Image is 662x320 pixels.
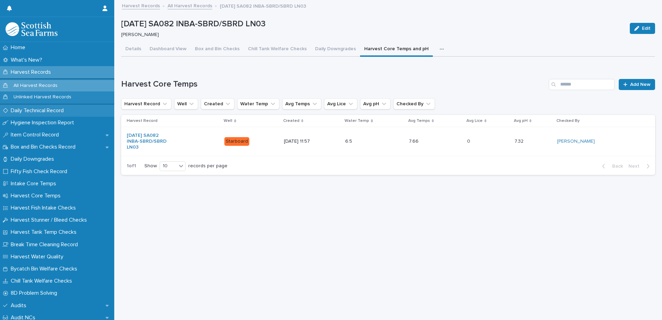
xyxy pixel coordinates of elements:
a: [DATE] SA082 INBA-SBRD/SBRD LN03 [127,133,170,150]
button: Next [626,163,655,169]
a: Add New [619,79,655,90]
a: Harvest Records [122,1,160,9]
h1: Harvest Core Temps [121,79,546,89]
button: Avg pH [360,98,391,109]
p: 6.5 [345,137,354,144]
p: Harvest Record [127,117,158,125]
p: Fifty Fish Check Record [8,168,73,175]
button: Harvest Core Temps and pH [360,42,433,57]
button: Chill Tank Welfare Checks [244,42,311,57]
p: Hygiene Inspection Report [8,119,80,126]
p: Created [283,117,299,125]
p: Unlinked Harvest Records [8,94,77,100]
div: Starboard [224,137,249,146]
p: 7.66 [409,137,420,144]
p: What's New? [8,57,48,63]
p: Avg Lice [466,117,483,125]
button: Box and Bin Checks [191,42,244,57]
p: 0 [467,137,472,144]
button: Back [597,163,626,169]
p: Box and Bin Checks Record [8,144,81,150]
p: Checked By [556,117,580,125]
p: [PERSON_NAME] [121,32,621,38]
button: Created [201,98,234,109]
button: Avg Temps [282,98,321,109]
p: Item Control Record [8,132,64,138]
p: Daily Technical Record [8,107,69,114]
a: [PERSON_NAME] [557,139,595,144]
img: mMrefqRFQpe26GRNOUkG [6,22,57,36]
p: Break Time Cleaning Record [8,241,83,248]
p: Harvest Stunner / Bleed Checks [8,217,92,223]
p: 1 of 1 [121,158,142,175]
p: [DATE] 11:57 [284,139,327,144]
span: Next [628,164,644,169]
span: Back [608,164,623,169]
span: Edit [642,26,651,31]
p: Avg Temps [408,117,430,125]
button: Edit [630,23,655,34]
p: Audits [8,302,32,309]
button: Avg Lice [324,98,357,109]
p: Harvest Tank Temp Checks [8,229,82,235]
p: [DATE] SA082 INBA-SBRD/SBRD LN03 [220,2,306,9]
p: 7.32 [515,137,525,144]
p: Bycatch Bin Welfare Checks [8,266,83,272]
p: Intake Core Temps [8,180,62,187]
p: Harvest Records [8,69,56,75]
p: Harvest Core Temps [8,193,66,199]
span: Add New [630,82,651,87]
button: Water Temp [237,98,279,109]
p: Show [144,163,157,169]
p: Harvest Fish Intake Checks [8,205,81,211]
p: [DATE] SA082 INBA-SBRD/SBRD LN03 [121,19,624,29]
button: Checked By [393,98,435,109]
button: Harvest Record [121,98,171,109]
p: Daily Downgrades [8,156,60,162]
p: Harvest Water Quality [8,254,69,260]
div: 10 [160,162,177,170]
a: All Harvest Records [168,1,212,9]
p: Water Temp [345,117,369,125]
p: Home [8,44,31,51]
button: Details [121,42,145,57]
p: records per page [188,163,227,169]
button: Daily Downgrades [311,42,360,57]
tr: [DATE] SA082 INBA-SBRD/SBRD LN03 Starboard[DATE] 11:576.56.5 7.667.66 00 7.327.32 [PERSON_NAME] [121,127,655,156]
p: Chill Tank Welfare Checks [8,278,78,284]
p: 8D Problem Solving [8,290,63,296]
p: Well [224,117,232,125]
button: Well [174,98,198,109]
button: Dashboard View [145,42,191,57]
input: Search [549,79,615,90]
p: Avg pH [514,117,528,125]
p: All Harvest Records [8,83,63,89]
